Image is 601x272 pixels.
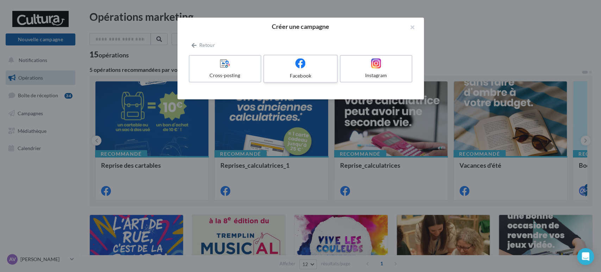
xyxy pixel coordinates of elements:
h2: Créer une campagne [189,23,413,30]
div: Facebook [267,72,334,79]
div: Open Intercom Messenger [577,248,594,265]
button: Retour [189,41,218,49]
div: Instagram [343,72,409,79]
div: Cross-posting [192,72,258,79]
